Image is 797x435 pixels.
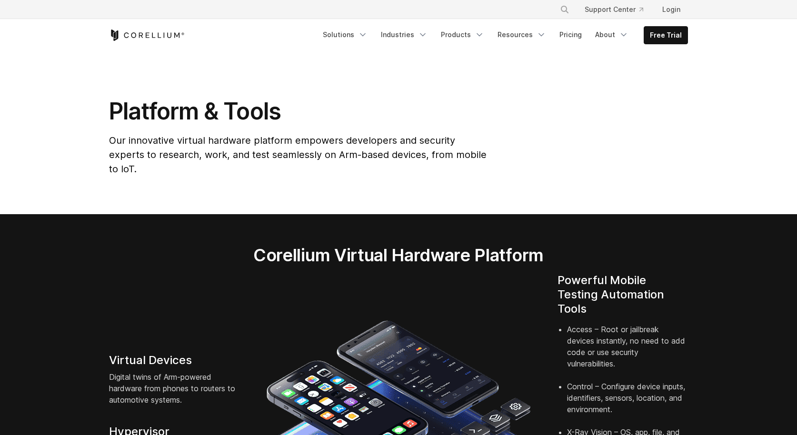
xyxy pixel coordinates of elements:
li: Access – Root or jailbreak devices instantly, no need to add code or use security vulnerabilities. [567,324,688,381]
a: Support Center [577,1,651,18]
a: Products [435,26,490,43]
a: Pricing [554,26,588,43]
div: Navigation Menu [317,26,688,44]
a: Industries [375,26,433,43]
a: Free Trial [644,27,687,44]
h1: Platform & Tools [109,97,488,126]
li: Control – Configure device inputs, identifiers, sensors, location, and environment. [567,381,688,426]
p: Digital twins of Arm-powered hardware from phones to routers to automotive systems. [109,371,239,405]
a: Resources [492,26,552,43]
a: Solutions [317,26,373,43]
a: Login [655,1,688,18]
h2: Corellium Virtual Hardware Platform [209,245,588,266]
div: Navigation Menu [548,1,688,18]
span: Our innovative virtual hardware platform empowers developers and security experts to research, wo... [109,135,487,175]
h4: Powerful Mobile Testing Automation Tools [558,273,688,316]
button: Search [556,1,573,18]
h4: Virtual Devices [109,353,239,367]
a: Corellium Home [109,30,185,41]
a: About [589,26,634,43]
